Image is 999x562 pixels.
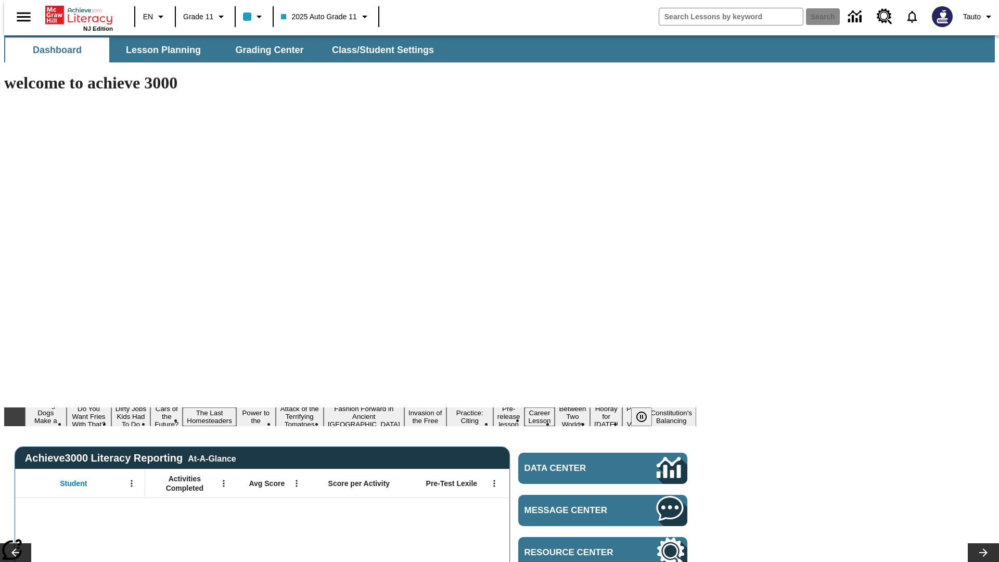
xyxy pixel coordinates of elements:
[4,37,443,62] div: SubNavbar
[83,25,113,32] span: NJ Edition
[899,3,926,30] a: Notifications
[426,479,478,488] span: Pre-Test Lexile
[150,403,183,430] button: Slide 4 Cars of the Future?
[926,3,959,30] button: Select a new avatar
[963,11,981,22] span: Tauto
[870,3,899,31] a: Resource Center, Will open in new tab
[188,452,236,464] div: At-A-Glance
[67,403,111,430] button: Slide 2 Do You Want Fries With That?
[842,3,870,31] a: Data Center
[659,8,803,25] input: search field
[404,400,446,434] button: Slide 9 The Invasion of the Free CD
[324,403,404,430] button: Slide 8 Fashion Forward in Ancient Rome
[126,44,201,56] span: Lesson Planning
[324,37,442,62] button: Class/Student Settings
[150,474,219,493] span: Activities Completed
[524,407,555,426] button: Slide 12 Career Lesson
[236,400,276,434] button: Slide 6 Solar Power to the People
[45,4,113,32] div: Home
[524,463,622,474] span: Data Center
[33,44,82,56] span: Dashboard
[646,400,696,434] button: Slide 16 The Constitution's Balancing Act
[524,505,625,516] span: Message Center
[235,44,303,56] span: Grading Center
[622,403,646,430] button: Slide 15 Point of View
[968,543,999,562] button: Lesson carousel, Next
[183,407,236,426] button: Slide 5 The Last Homesteaders
[249,479,285,488] span: Avg Score
[4,73,696,93] h1: welcome to achieve 3000
[289,476,304,491] button: Open Menu
[486,476,502,491] button: Open Menu
[518,495,687,526] a: Message Center
[328,479,390,488] span: Score per Activity
[590,403,622,430] button: Slide 14 Hooray for Constitution Day!
[183,11,213,22] span: Grade 11
[143,11,153,22] span: EN
[217,37,322,62] button: Grading Center
[239,7,270,26] button: Class color is light blue. Change class color
[45,5,113,25] a: Home
[216,476,232,491] button: Open Menu
[932,6,953,27] img: Avatar
[631,407,652,426] button: Pause
[518,453,687,484] a: Data Center
[959,7,999,26] button: Profile/Settings
[332,44,434,56] span: Class/Student Settings
[555,403,590,430] button: Slide 13 Between Two Worlds
[281,11,356,22] span: 2025 Auto Grade 11
[124,476,139,491] button: Open Menu
[8,2,39,32] button: Open side menu
[277,7,375,26] button: Class: 2025 Auto Grade 11, Select your class
[111,37,215,62] button: Lesson Planning
[111,403,151,430] button: Slide 3 Dirty Jobs Kids Had To Do
[25,400,67,434] button: Slide 1 Diving Dogs Make a Splash
[179,7,232,26] button: Grade: Grade 11, Select a grade
[4,35,995,62] div: SubNavbar
[138,7,172,26] button: Language: EN, Select a language
[25,452,236,464] span: Achieve3000 Literacy Reporting
[276,403,324,430] button: Slide 7 Attack of the Terrifying Tomatoes
[524,547,625,558] span: Resource Center
[446,400,493,434] button: Slide 10 Mixed Practice: Citing Evidence
[631,407,662,426] div: Pause
[60,479,87,488] span: Student
[5,37,109,62] button: Dashboard
[493,403,524,430] button: Slide 11 Pre-release lesson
